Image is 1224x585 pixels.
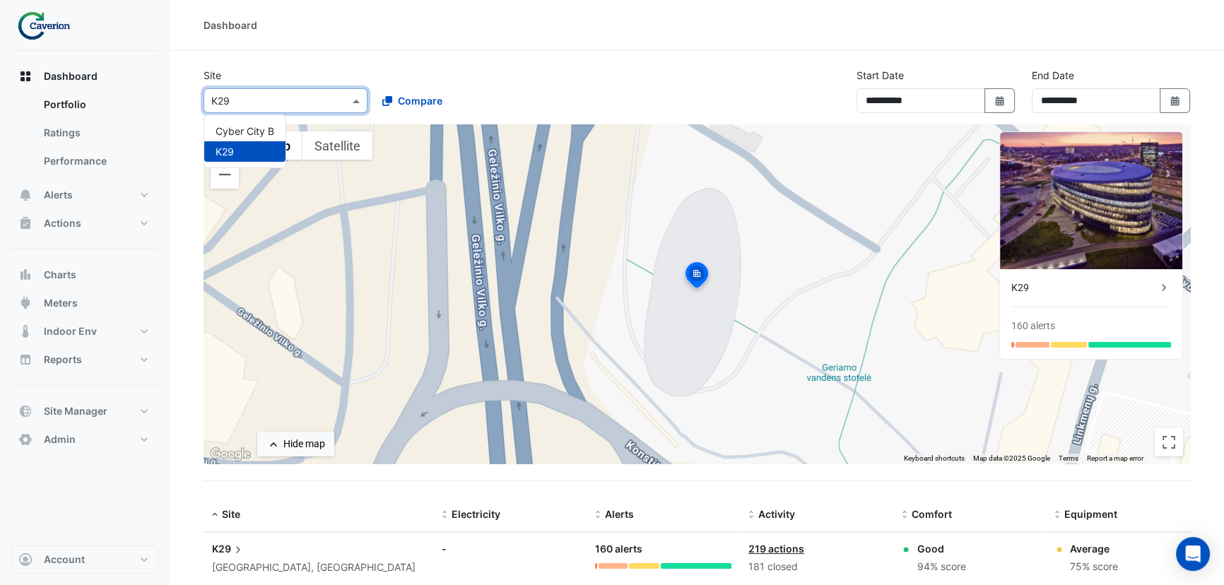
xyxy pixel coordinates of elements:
[44,353,82,367] span: Reports
[1070,541,1118,556] div: Average
[994,95,1006,107] fa-icon: Select Date
[857,68,904,83] label: Start Date
[1032,68,1074,83] label: End Date
[44,552,85,567] span: Account
[1000,132,1182,269] img: K29
[216,146,234,158] span: K29
[18,324,33,338] app-icon: Indoor Env
[204,114,286,168] ng-dropdown-panel: Options list
[204,68,221,83] label: Site
[758,508,795,520] span: Activity
[18,216,33,230] app-icon: Actions
[212,541,245,557] span: K29
[452,508,500,520] span: Electricity
[605,508,634,520] span: Alerts
[1064,508,1117,520] span: Equipment
[11,90,158,181] div: Dashboard
[44,268,76,282] span: Charts
[216,125,274,137] span: Cyber City B
[11,317,158,345] button: Indoor Env
[11,181,158,209] button: Alerts
[11,289,158,317] button: Meters
[33,119,158,147] a: Ratings
[398,93,442,108] span: Compare
[17,11,81,40] img: Company Logo
[1155,428,1183,456] button: Toggle fullscreen view
[44,188,73,202] span: Alerts
[44,69,98,83] span: Dashboard
[1176,537,1210,571] div: Open Intercom Messenger
[11,397,158,425] button: Site Manager
[44,296,78,310] span: Meters
[257,432,334,456] button: Hide map
[302,131,372,160] button: Show satellite imagery
[1169,95,1182,107] fa-icon: Select Date
[1059,454,1078,462] a: Terms (opens in new tab)
[18,69,33,83] app-icon: Dashboard
[917,541,965,556] div: Good
[18,296,33,310] app-icon: Meters
[11,62,158,90] button: Dashboard
[11,261,158,289] button: Charts
[211,160,239,189] button: Zoom out
[904,454,965,463] button: Keyboard shortcuts
[11,209,158,237] button: Actions
[33,90,158,119] a: Portfolio
[44,432,76,447] span: Admin
[681,260,712,294] img: site-pin-selected.svg
[11,425,158,454] button: Admin
[18,268,33,282] app-icon: Charts
[917,559,965,575] div: 94% score
[11,345,158,374] button: Reports
[207,445,254,463] a: Open this area in Google Maps (opens a new window)
[373,88,452,113] button: Compare
[207,445,254,463] img: Google
[748,543,804,555] a: 219 actions
[44,216,81,230] span: Actions
[204,18,257,32] div: Dashboard
[18,353,33,367] app-icon: Reports
[1070,559,1118,575] div: 75% score
[911,508,951,520] span: Comfort
[1087,454,1143,462] a: Report a map error
[595,541,731,557] div: 160 alerts
[11,545,158,574] button: Account
[44,404,107,418] span: Site Manager
[212,560,425,576] div: [GEOGRAPHIC_DATA], [GEOGRAPHIC_DATA]
[283,437,325,451] div: Hide map
[748,559,885,575] div: 181 closed
[18,404,33,418] app-icon: Site Manager
[33,147,158,175] a: Performance
[1011,280,1157,295] div: K29
[18,432,33,447] app-icon: Admin
[44,324,97,338] span: Indoor Env
[442,541,578,556] div: -
[222,508,240,520] span: Site
[973,454,1050,462] span: Map data ©2025 Google
[18,188,33,202] app-icon: Alerts
[1011,319,1055,333] div: 160 alerts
